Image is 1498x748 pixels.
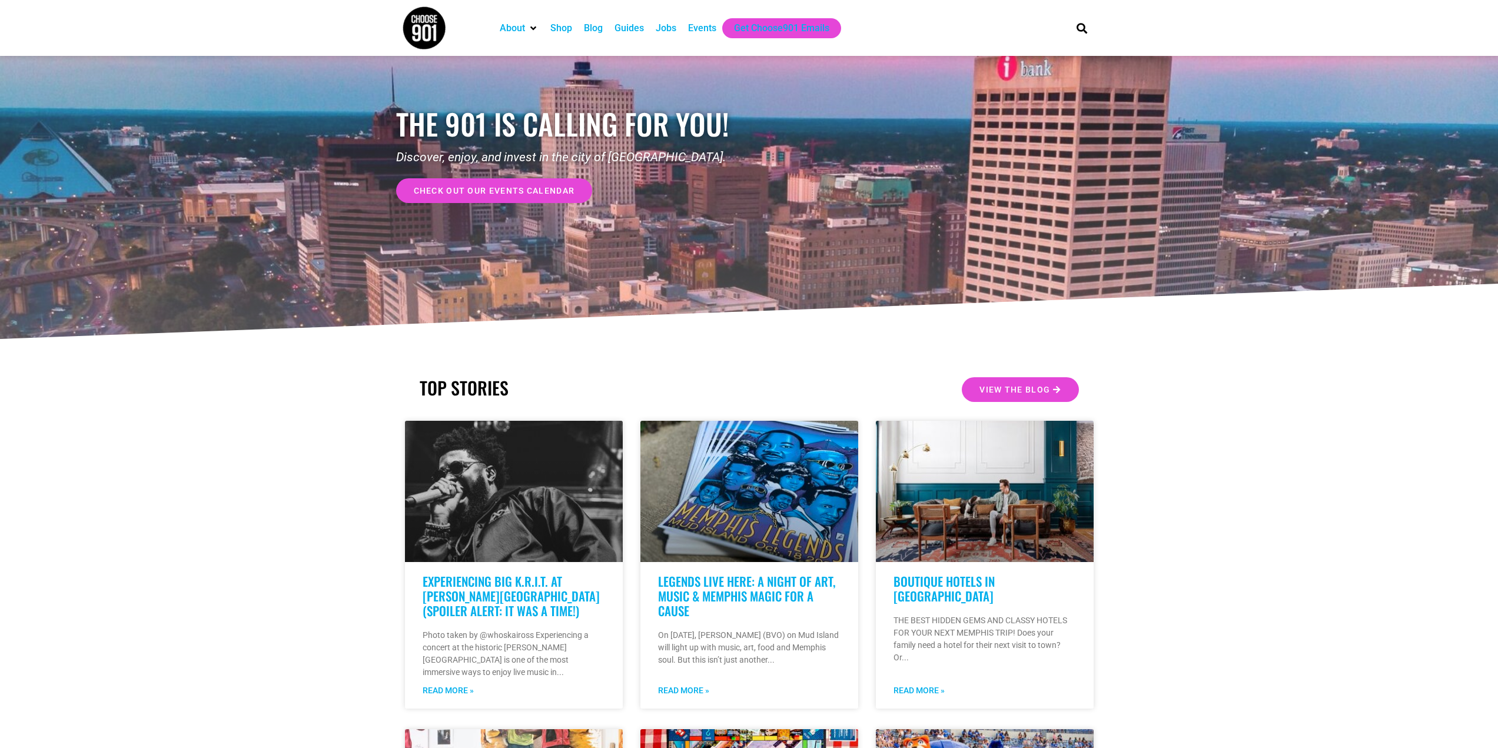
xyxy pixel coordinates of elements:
a: Boutique Hotels in [GEOGRAPHIC_DATA] [894,572,995,605]
p: THE BEST HIDDEN GEMS AND CLASSY HOTELS FOR YOUR NEXT MEMPHIS TRIP! Does your family need a hotel ... [894,614,1076,664]
a: A man sits on a brown leather sofa in a stylish living room with teal walls, an ornate rug, and m... [876,421,1094,562]
a: Read more about LEGENDS LIVE HERE: A NIGHT OF ART, MUSIC & MEMPHIS MAGIC FOR A CAUSE [658,684,709,697]
a: Get Choose901 Emails [734,21,829,35]
a: Blog [584,21,603,35]
a: Guides [615,21,644,35]
span: View the Blog [979,385,1050,394]
a: LEGENDS LIVE HERE: A NIGHT OF ART, MUSIC & MEMPHIS MAGIC FOR A CAUSE [658,572,835,620]
p: On [DATE], [PERSON_NAME] (BVO) on Mud Island will light up with music, art, food and Memphis soul... [658,629,841,666]
a: Jobs [656,21,676,35]
a: check out our events calendar [396,178,593,203]
a: Read more about Boutique Hotels in Memphis [894,684,945,697]
div: About [494,18,544,38]
h2: TOP STORIES [420,377,743,398]
nav: Main nav [494,18,1057,38]
h1: the 901 is calling for you! [396,107,749,141]
p: Photo taken by @whoskaiross Experiencing a concert at the historic [PERSON_NAME][GEOGRAPHIC_DATA]... [423,629,605,679]
span: check out our events calendar [414,187,575,195]
a: Events [688,21,716,35]
div: Search [1072,18,1091,38]
p: Discover, enjoy, and invest in the city of [GEOGRAPHIC_DATA]. [396,148,749,167]
a: Experiencing Big K.R.I.T. at [PERSON_NAME][GEOGRAPHIC_DATA] (Spoiler Alert: It was a time!) [423,572,600,620]
a: About [500,21,525,35]
a: View the Blog [962,377,1078,402]
a: Shop [550,21,572,35]
a: Read more about Experiencing Big K.R.I.T. at Overton Park Shell (Spoiler Alert: It was a time!) [423,684,474,697]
